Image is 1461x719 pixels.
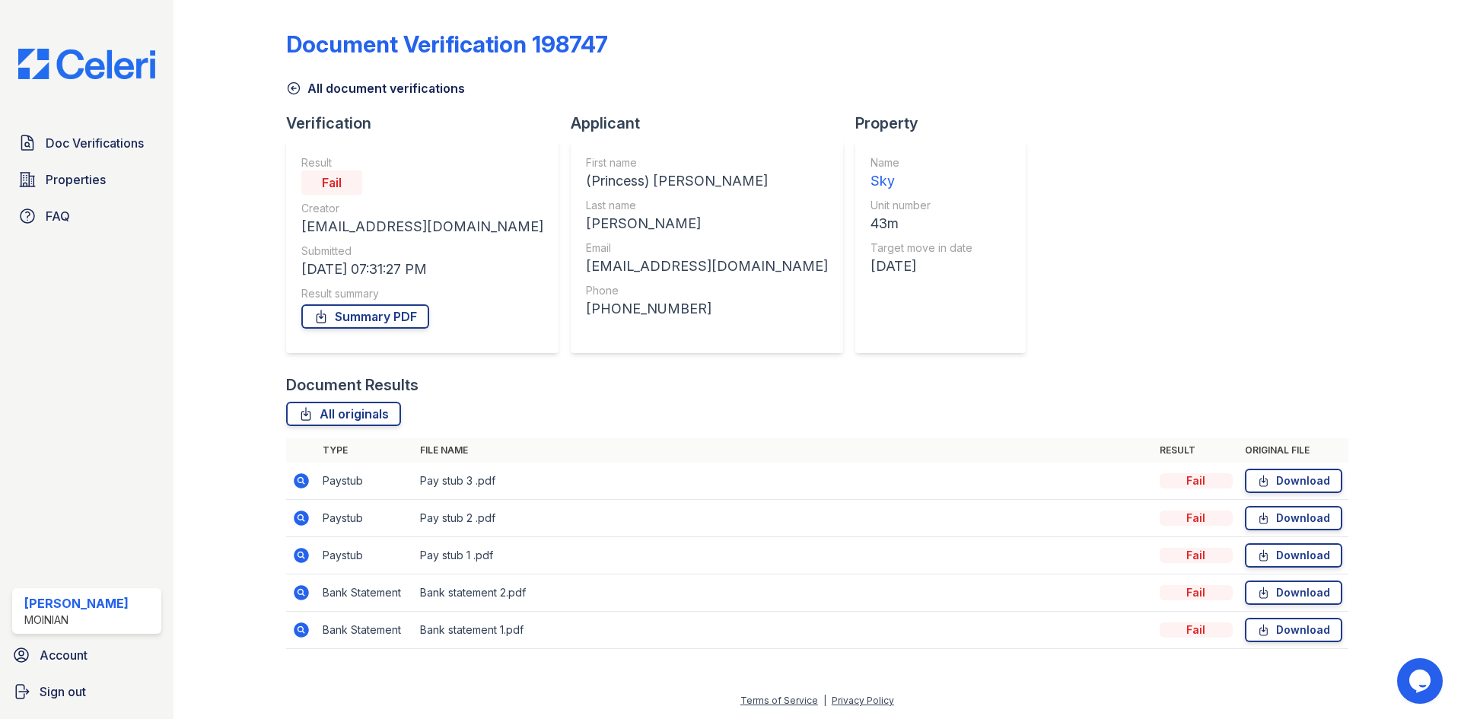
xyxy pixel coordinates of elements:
[586,283,828,298] div: Phone
[832,695,894,706] a: Privacy Policy
[1239,438,1348,463] th: Original file
[586,256,828,277] div: [EMAIL_ADDRESS][DOMAIN_NAME]
[414,500,1154,537] td: Pay stub 2 .pdf
[12,201,161,231] a: FAQ
[586,170,828,192] div: (Princess) [PERSON_NAME]
[1160,622,1233,638] div: Fail
[6,640,167,670] a: Account
[286,79,465,97] a: All document verifications
[871,256,972,277] div: [DATE]
[301,259,543,280] div: [DATE] 07:31:27 PM
[586,213,828,234] div: [PERSON_NAME]
[586,198,828,213] div: Last name
[586,155,828,170] div: First name
[1245,543,1342,568] a: Download
[871,155,972,170] div: Name
[317,463,414,500] td: Paystub
[414,612,1154,649] td: Bank statement 1.pdf
[871,170,972,192] div: Sky
[871,155,972,192] a: Name Sky
[1154,438,1239,463] th: Result
[571,113,855,134] div: Applicant
[871,198,972,213] div: Unit number
[286,402,401,426] a: All originals
[286,374,419,396] div: Document Results
[301,304,429,329] a: Summary PDF
[301,243,543,259] div: Submitted
[871,240,972,256] div: Target move in date
[6,676,167,707] a: Sign out
[301,170,362,195] div: Fail
[1245,618,1342,642] a: Download
[24,594,129,612] div: [PERSON_NAME]
[46,207,70,225] span: FAQ
[12,164,161,195] a: Properties
[301,201,543,216] div: Creator
[1245,506,1342,530] a: Download
[823,695,826,706] div: |
[301,286,543,301] div: Result summary
[586,240,828,256] div: Email
[286,113,571,134] div: Verification
[317,500,414,537] td: Paystub
[1160,548,1233,563] div: Fail
[1245,469,1342,493] a: Download
[1245,581,1342,605] a: Download
[317,438,414,463] th: Type
[301,155,543,170] div: Result
[46,134,144,152] span: Doc Verifications
[317,612,414,649] td: Bank Statement
[1160,585,1233,600] div: Fail
[317,537,414,574] td: Paystub
[40,646,88,664] span: Account
[286,30,608,58] div: Document Verification 198747
[1160,511,1233,526] div: Fail
[414,463,1154,500] td: Pay stub 3 .pdf
[740,695,818,706] a: Terms of Service
[317,574,414,612] td: Bank Statement
[414,438,1154,463] th: File name
[855,113,1038,134] div: Property
[414,574,1154,612] td: Bank statement 2.pdf
[46,170,106,189] span: Properties
[586,298,828,320] div: [PHONE_NUMBER]
[301,216,543,237] div: [EMAIL_ADDRESS][DOMAIN_NAME]
[40,682,86,701] span: Sign out
[1397,658,1446,704] iframe: chat widget
[24,612,129,628] div: Moinian
[1160,473,1233,488] div: Fail
[6,49,167,79] img: CE_Logo_Blue-a8612792a0a2168367f1c8372b55b34899dd931a85d93a1a3d3e32e68fde9ad4.png
[12,128,161,158] a: Doc Verifications
[414,537,1154,574] td: Pay stub 1 .pdf
[871,213,972,234] div: 43m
